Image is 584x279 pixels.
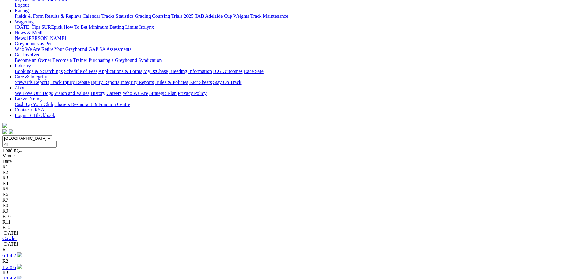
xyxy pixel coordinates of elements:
[15,107,44,112] a: Contact GRSA
[15,69,63,74] a: Bookings & Scratchings
[41,25,62,30] a: SUREpick
[52,58,87,63] a: Become a Trainer
[2,153,582,159] div: Venue
[178,91,207,96] a: Privacy Policy
[2,129,7,134] img: facebook.svg
[15,69,582,74] div: Industry
[54,102,130,107] a: Chasers Restaurant & Function Centre
[89,47,132,52] a: GAP SA Assessments
[89,58,137,63] a: Purchasing a Greyhound
[2,253,16,258] a: 6 1 4 2
[2,203,582,208] div: R8
[9,129,13,134] img: twitter.svg
[169,69,212,74] a: Breeding Information
[2,175,582,181] div: R3
[15,80,582,85] div: Care & Integrity
[15,13,44,19] a: Fields & Form
[101,13,115,19] a: Tracks
[2,197,582,203] div: R7
[64,69,97,74] a: Schedule of Fees
[2,148,22,153] span: Loading...
[120,80,154,85] a: Integrity Reports
[45,13,81,19] a: Results & Replays
[15,63,31,68] a: Industry
[189,80,212,85] a: Fact Sheets
[2,247,582,252] div: R1
[90,91,105,96] a: History
[17,252,22,257] img: play-circle.svg
[184,13,232,19] a: 2025 TAB Adelaide Cup
[233,13,249,19] a: Weights
[98,69,142,74] a: Applications & Forms
[15,13,582,19] div: Racing
[15,41,53,46] a: Greyhounds as Pets
[15,102,53,107] a: Cash Up Your Club
[2,186,582,192] div: R5
[15,25,582,30] div: Wagering
[2,241,582,247] div: [DATE]
[15,85,27,90] a: About
[149,91,177,96] a: Strategic Plan
[2,258,582,264] div: R2
[15,58,51,63] a: Become an Owner
[2,141,57,148] input: Select date
[2,123,7,128] img: logo-grsa-white.png
[54,91,89,96] a: Vision and Values
[213,69,242,74] a: ICG Outcomes
[152,13,170,19] a: Coursing
[89,25,138,30] a: Minimum Betting Limits
[15,91,53,96] a: We Love Our Dogs
[2,219,582,225] div: R11
[15,102,582,107] div: Bar & Dining
[64,25,88,30] a: How To Bet
[15,52,40,57] a: Get Involved
[15,8,29,13] a: Racing
[15,91,582,96] div: About
[250,13,288,19] a: Track Maintenance
[15,47,40,52] a: Who We Are
[2,170,582,175] div: R2
[2,236,17,241] a: Gawler
[135,13,151,19] a: Grading
[2,230,582,236] div: [DATE]
[15,2,29,8] a: Logout
[244,69,263,74] a: Race Safe
[82,13,100,19] a: Calendar
[116,13,134,19] a: Statistics
[2,270,582,276] div: R3
[155,80,188,85] a: Rules & Policies
[139,25,154,30] a: Isolynx
[50,80,90,85] a: Track Injury Rebate
[27,36,66,41] a: [PERSON_NAME]
[15,36,582,41] div: News & Media
[91,80,119,85] a: Injury Reports
[15,113,55,118] a: Login To Blackbook
[17,264,22,269] img: play-circle.svg
[2,159,582,164] div: Date
[41,47,87,52] a: Retire Your Greyhound
[15,58,582,63] div: Get Involved
[123,91,148,96] a: Who We Are
[2,181,582,186] div: R4
[2,208,582,214] div: R9
[15,47,582,52] div: Greyhounds as Pets
[2,225,582,230] div: R12
[15,25,40,30] a: [DATE] Tips
[106,91,121,96] a: Careers
[2,164,582,170] div: R1
[15,80,49,85] a: Stewards Reports
[15,36,26,41] a: News
[2,192,582,197] div: R6
[171,13,182,19] a: Trials
[15,74,47,79] a: Care & Integrity
[15,96,42,101] a: Bar & Dining
[15,19,34,24] a: Wagering
[15,30,45,35] a: News & Media
[138,58,162,63] a: Syndication
[143,69,168,74] a: MyOzChase
[2,265,16,270] a: 1 2 8 6
[213,80,241,85] a: Stay On Track
[2,214,582,219] div: R10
